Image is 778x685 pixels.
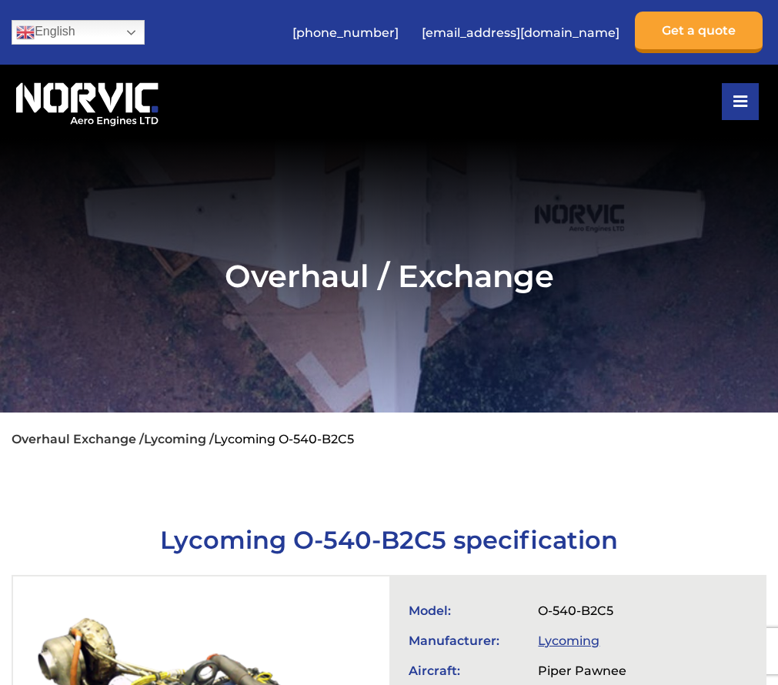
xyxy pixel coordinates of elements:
a: Lycoming [538,633,599,648]
a: Get a quote [635,12,763,53]
td: O-540-B2C5 [530,596,753,626]
td: Model: [401,596,531,626]
li: Lycoming O-540-B2C5 [214,432,354,446]
a: [EMAIL_ADDRESS][DOMAIN_NAME] [414,14,627,52]
a: [PHONE_NUMBER] [285,14,406,52]
a: English [12,20,145,45]
a: Overhaul Exchange / [12,432,144,446]
a: Lycoming / [144,432,214,446]
td: Manufacturer: [401,626,531,656]
img: Norvic Aero Engines logo [12,76,162,127]
h2: Overhaul / Exchange [12,257,766,295]
img: en [16,23,35,42]
h1: Lycoming O-540-B2C5 specification [12,525,766,555]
